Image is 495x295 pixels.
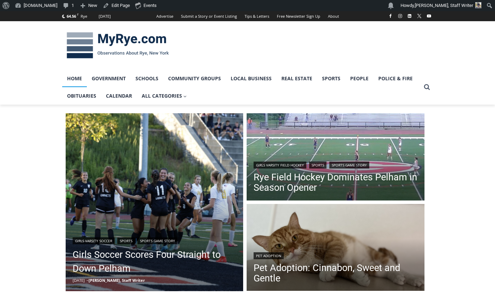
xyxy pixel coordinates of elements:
time: [DATE] [73,278,85,283]
a: About [324,11,343,21]
a: Advertise [152,11,177,21]
a: Sports [117,237,135,244]
a: Rye Field Hockey Dominates Pelham in Season Opener [254,172,418,193]
a: Linkedin [405,12,414,20]
a: YouTube [425,12,433,20]
a: Sports Game Story [138,237,178,244]
a: Read More Pet Adoption: Cinnabon, Sweet and Gentle [247,204,424,293]
span: – [86,278,89,283]
a: People [345,70,373,87]
a: Community Groups [163,70,226,87]
a: X [415,12,423,20]
div: | | [254,160,418,169]
nav: Secondary Navigation [152,11,343,21]
a: Sports Game Story [329,162,369,169]
a: Facebook [386,12,395,20]
span: F [77,13,79,16]
a: Girls Varsity Field Hockey [254,162,306,169]
a: Calendar [101,87,137,105]
a: All Categories [137,87,192,105]
div: Rye [81,13,87,19]
img: (PHOTO: Rye Girls Soccer's Samantha Yeh scores a goal in her team's 4-1 victory over Pelham on Se... [66,113,244,291]
a: Instagram [396,12,404,20]
a: Schools [131,70,163,87]
img: MyRye.com [62,27,173,64]
a: Read More Rye Field Hockey Dominates Pelham in Season Opener [247,113,424,202]
a: Submit a Story or Event Listing [177,11,241,21]
a: Real Estate [277,70,317,87]
a: Read More Girls Soccer Scores Four Straight to Down Pelham [66,113,244,291]
a: Girls Varsity Soccer [73,237,115,244]
a: Girls Soccer Scores Four Straight to Down Pelham [73,248,237,276]
a: Pet Adoption [254,252,284,259]
div: [DATE] [99,13,111,19]
a: Sports [317,70,345,87]
span: 64.56 [67,14,76,19]
a: Government [87,70,131,87]
img: (PHOTO: Cinnabon. Contributed.) [247,204,424,293]
a: Free Newsletter Sign Up [273,11,324,21]
span: All Categories [142,92,187,100]
a: Local Business [226,70,277,87]
img: (PHOTO: The Rye Girls Field Hockey Team defeated Pelham 3-0 on Tuesday to move to 3-0 in 2024.) [247,113,424,202]
button: View Search Form [421,81,433,93]
a: Obituaries [62,87,101,105]
a: Sports [309,162,327,169]
a: Police & Fire [373,70,418,87]
a: Tips & Letters [241,11,273,21]
img: (PHOTO: MyRye.com 2024 Head Intern, Editor and now Staff Writer Charlie Morris. Contributed.)Char... [475,2,481,8]
a: Home [62,70,87,87]
a: [PERSON_NAME], Staff Writer [89,278,145,283]
span: [PERSON_NAME], Staff Writer [415,3,473,8]
a: Pet Adoption: Cinnabon, Sweet and Gentle [254,263,418,284]
div: | | [73,236,237,244]
nav: Primary Navigation [62,70,421,105]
